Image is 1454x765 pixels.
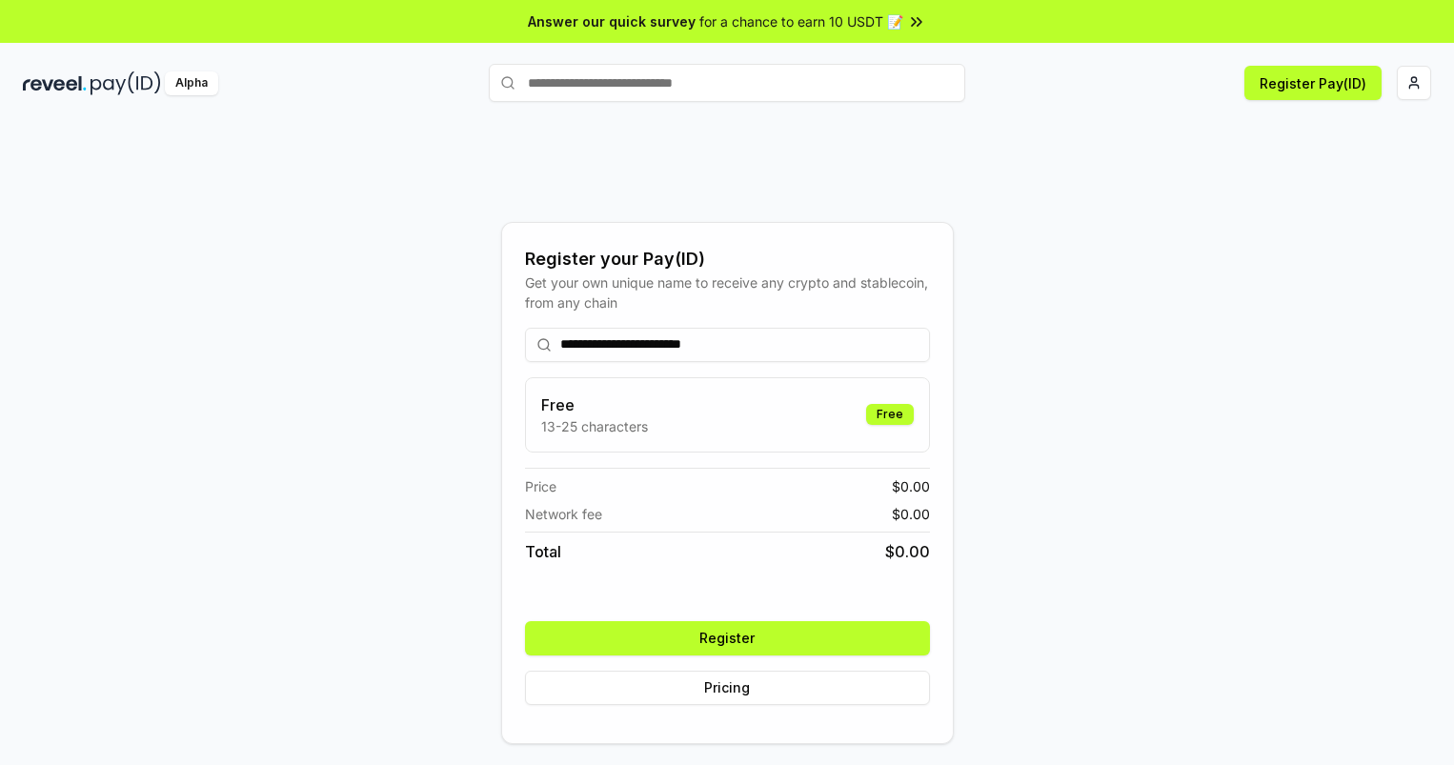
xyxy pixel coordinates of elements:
[892,504,930,524] span: $ 0.00
[525,621,930,655] button: Register
[525,246,930,272] div: Register your Pay(ID)
[525,272,930,312] div: Get your own unique name to receive any crypto and stablecoin, from any chain
[525,671,930,705] button: Pricing
[885,540,930,563] span: $ 0.00
[541,393,648,416] h3: Free
[91,71,161,95] img: pay_id
[699,11,903,31] span: for a chance to earn 10 USDT 📝
[541,416,648,436] p: 13-25 characters
[525,476,556,496] span: Price
[892,476,930,496] span: $ 0.00
[1244,66,1382,100] button: Register Pay(ID)
[165,71,218,95] div: Alpha
[23,71,87,95] img: reveel_dark
[525,504,602,524] span: Network fee
[528,11,696,31] span: Answer our quick survey
[525,540,561,563] span: Total
[866,404,914,425] div: Free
